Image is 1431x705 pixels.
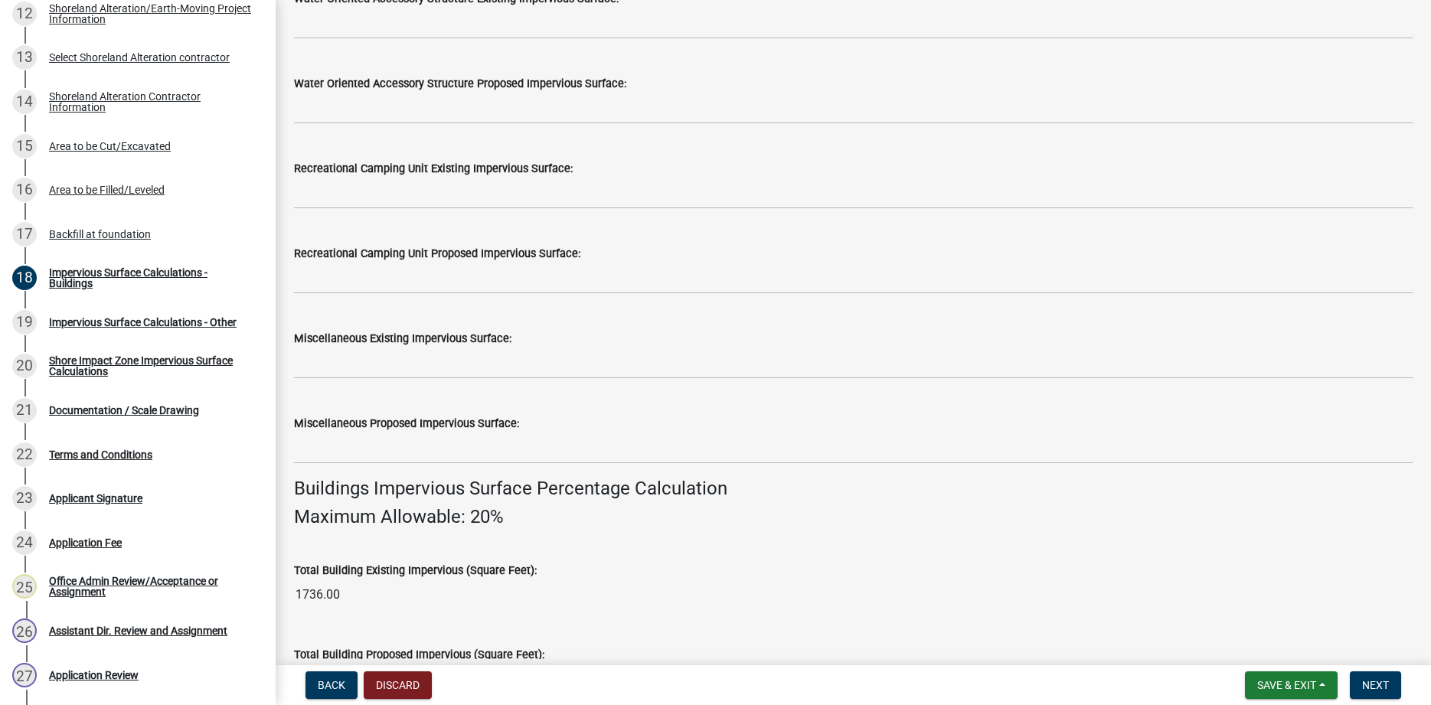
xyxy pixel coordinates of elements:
[49,449,152,460] div: Terms and Conditions
[49,229,151,240] div: Backfill at foundation
[294,566,537,576] label: Total Building Existing Impervious (Square Feet):
[49,184,165,195] div: Area to be Filled/Leveled
[49,3,251,24] div: Shoreland Alteration/Earth-Moving Project Information
[12,574,37,599] div: 25
[12,45,37,70] div: 13
[49,405,199,416] div: Documentation / Scale Drawing
[49,355,251,377] div: Shore Impact Zone Impervious Surface Calculations
[49,625,227,636] div: Assistant Dir. Review and Assignment
[12,486,37,511] div: 23
[318,679,345,691] span: Back
[294,478,1413,500] h4: Buildings Impervious Surface Percentage Calculation
[49,52,230,63] div: Select Shoreland Alteration contractor
[49,670,139,681] div: Application Review
[12,90,37,114] div: 14
[1362,679,1389,691] span: Next
[12,398,37,423] div: 21
[12,2,37,26] div: 12
[305,671,358,699] button: Back
[49,267,251,289] div: Impervious Surface Calculations - Buildings
[12,354,37,378] div: 20
[294,506,1413,528] h4: Maximum Allowable: 20%
[12,222,37,246] div: 17
[12,266,37,290] div: 18
[49,493,142,504] div: Applicant Signature
[294,249,580,259] label: Recreational Camping Unit Proposed Impervious Surface:
[12,178,37,202] div: 16
[12,442,37,467] div: 22
[49,317,237,328] div: Impervious Surface Calculations - Other
[49,141,171,152] div: Area to be Cut/Excavated
[12,663,37,687] div: 27
[1245,671,1338,699] button: Save & Exit
[12,530,37,555] div: 24
[12,619,37,643] div: 26
[294,79,626,90] label: Water Oriented Accessory Structure Proposed Impervious Surface:
[12,134,37,158] div: 15
[49,91,251,113] div: Shoreland Alteration Contractor Information
[1257,679,1316,691] span: Save & Exit
[294,334,511,344] label: Miscellaneous Existing Impervious Surface:
[294,650,544,661] label: Total Building Proposed Impervious (Square Feet):
[294,164,573,175] label: Recreational Camping Unit Existing Impervious Surface:
[364,671,432,699] button: Discard
[49,537,122,548] div: Application Fee
[12,310,37,335] div: 19
[1350,671,1401,699] button: Next
[49,576,251,597] div: Office Admin Review/Acceptance or Assignment
[294,419,519,429] label: Miscellaneous Proposed Impervious Surface:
